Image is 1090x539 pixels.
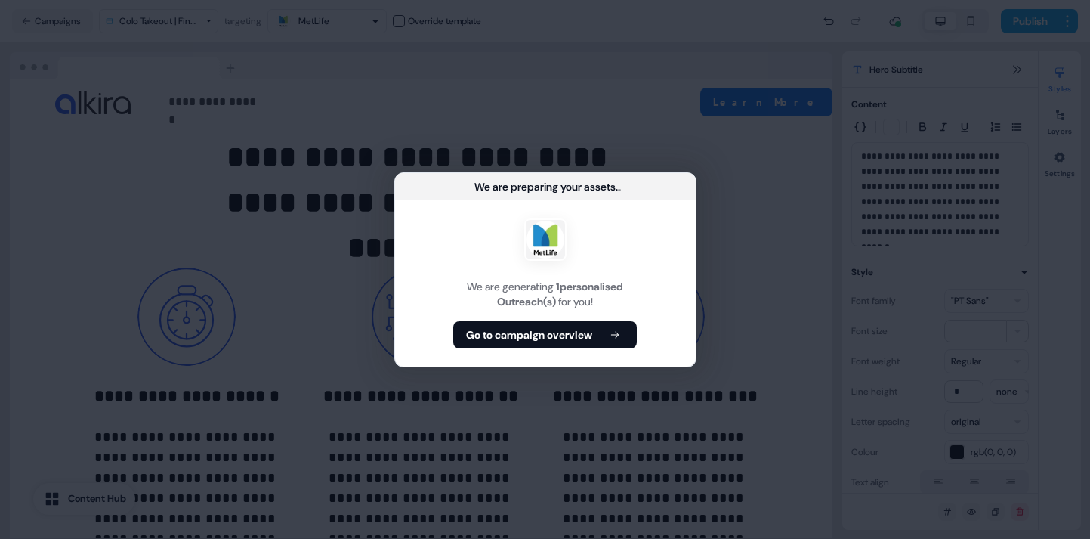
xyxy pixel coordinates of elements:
[413,279,678,309] div: We are generating for you!
[497,280,623,308] b: 1 personalised Outreach(s)
[616,179,621,194] div: ...
[453,321,637,348] button: Go to campaign overview
[466,327,592,342] b: Go to campaign overview
[474,179,616,194] div: We are preparing your assets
